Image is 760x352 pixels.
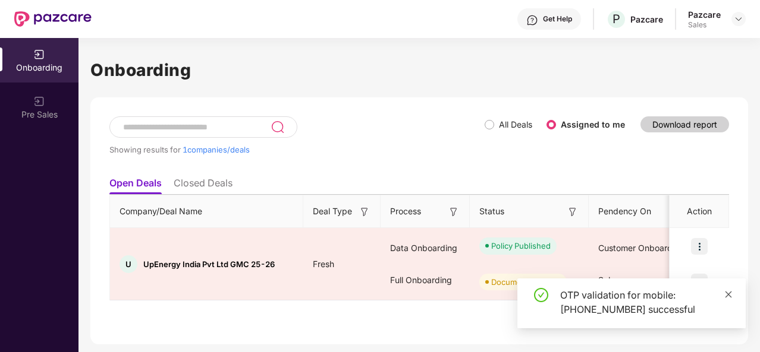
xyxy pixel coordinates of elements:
div: Get Help [543,14,572,24]
span: Customer Onboarding [598,243,684,253]
img: svg+xml;base64,PHN2ZyB3aWR0aD0iMTYiIGhlaWdodD0iMTYiIHZpZXdCb3g9IjAgMCAxNiAxNiIgZmlsbD0ibm9uZSIgeG... [567,206,579,218]
div: Showing results for [109,145,485,154]
th: Action [670,195,729,228]
label: Assigned to me [561,119,625,129]
span: Status [479,205,504,218]
li: Open Deals [109,177,162,194]
img: svg+xml;base64,PHN2ZyBpZD0iRHJvcGRvd24tMzJ4MzIiIHhtbG5zPSJodHRwOi8vd3d3LnczLm9yZy8yMDAwL3N2ZyIgd2... [734,14,743,24]
img: icon [691,238,708,255]
div: Pazcare [688,9,721,20]
span: Deal Type [313,205,352,218]
img: icon [691,274,708,290]
span: Sales [598,275,619,285]
span: 1 companies/deals [183,145,250,154]
div: Full Onboarding [381,264,470,296]
div: Policy Published [491,240,551,252]
span: Fresh [303,259,344,269]
img: svg+xml;base64,PHN2ZyB3aWR0aD0iMjAiIGhlaWdodD0iMjAiIHZpZXdCb3g9IjAgMCAyMCAyMCIgZmlsbD0ibm9uZSIgeG... [33,49,45,61]
h1: Onboarding [90,57,748,83]
span: UpEnergy India Pvt Ltd GMC 25-26 [143,259,275,269]
img: svg+xml;base64,PHN2ZyB3aWR0aD0iMjQiIGhlaWdodD0iMjUiIHZpZXdCb3g9IjAgMCAyNCAyNSIgZmlsbD0ibm9uZSIgeG... [271,120,284,134]
span: Pendency On [598,205,651,218]
img: svg+xml;base64,PHN2ZyB3aWR0aD0iMTYiIGhlaWdodD0iMTYiIHZpZXdCb3g9IjAgMCAxNiAxNiIgZmlsbD0ibm9uZSIgeG... [448,206,460,218]
span: P [613,12,620,26]
span: check-circle [534,288,548,302]
label: All Deals [499,119,532,129]
div: Data Onboarding [381,232,470,264]
div: Pazcare [630,14,663,25]
li: Closed Deals [174,177,233,194]
img: svg+xml;base64,PHN2ZyBpZD0iSGVscC0zMngzMiIgeG1sbnM9Imh0dHA6Ly93d3cudzMub3JnLzIwMDAvc3ZnIiB3aWR0aD... [526,14,538,26]
th: Company/Deal Name [110,195,303,228]
div: OTP validation for mobile: [PHONE_NUMBER] successful [560,288,731,316]
button: Download report [640,116,729,132]
div: U [120,255,137,273]
div: Sales [688,20,721,30]
span: close [724,290,733,299]
span: Process [390,205,421,218]
img: New Pazcare Logo [14,11,92,27]
img: svg+xml;base64,PHN2ZyB3aWR0aD0iMjAiIGhlaWdodD0iMjAiIHZpZXdCb3g9IjAgMCAyMCAyMCIgZmlsbD0ibm9uZSIgeG... [33,96,45,107]
img: svg+xml;base64,PHN2ZyB3aWR0aD0iMTYiIGhlaWdodD0iMTYiIHZpZXdCb3g9IjAgMCAxNiAxNiIgZmlsbD0ibm9uZSIgeG... [359,206,370,218]
div: Document Pending [491,276,561,288]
